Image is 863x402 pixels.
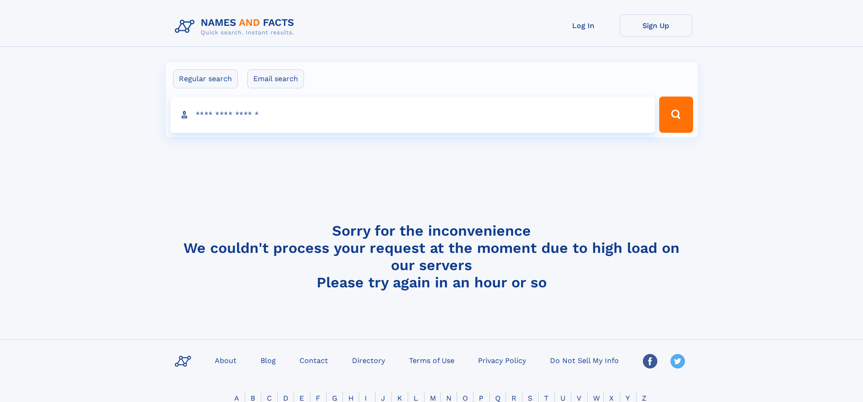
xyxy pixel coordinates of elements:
label: Email search [247,69,304,88]
input: search input [170,97,656,133]
a: Terms of Use [405,354,458,367]
h4: Sorry for the inconvenience We couldn't process your request at the moment due to high load on ou... [171,222,692,291]
img: Twitter [670,354,685,368]
img: Facebook [643,354,657,368]
a: Do Not Sell My Info [546,354,622,367]
a: Sign Up [620,15,692,37]
a: About [211,354,240,367]
a: Contact [296,354,332,367]
a: Directory [348,354,389,367]
a: Privacy Policy [474,354,530,367]
a: Log In [547,15,620,37]
img: Logo Names and Facts [171,15,302,39]
button: Search Button [659,97,693,133]
a: Blog [257,354,280,367]
label: Regular search [173,69,238,88]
